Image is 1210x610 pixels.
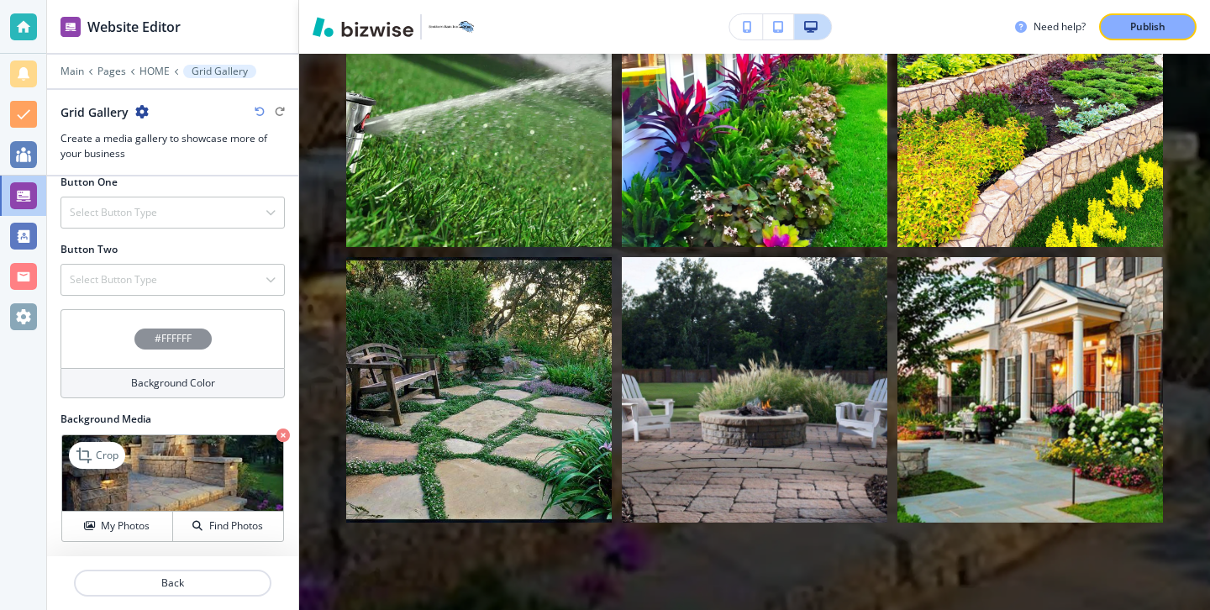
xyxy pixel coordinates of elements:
button: #FFFFFFBackground Color [60,309,285,398]
div: Crop [69,442,125,469]
button: HOME [139,66,170,77]
h4: Select Button Type [70,272,157,287]
img: editor icon [60,17,81,37]
button: My Photos [62,512,173,541]
p: Grid Gallery [192,66,248,77]
h4: Find Photos [209,518,263,534]
button: Find Photos [173,512,283,541]
h4: My Photos [101,518,150,534]
h2: Button Two [60,242,118,257]
h2: Grid Gallery [60,103,129,121]
h4: Select Button Type [70,205,157,220]
p: Publish [1130,19,1165,34]
button: Back [74,570,271,597]
button: Grid Gallery [183,65,256,78]
h2: Background Media [60,412,285,427]
h2: Button One [60,175,118,190]
h3: Need help? [1034,19,1086,34]
h2: Website Editor [87,17,181,37]
button: Pages [97,66,126,77]
img: Your Logo [429,21,474,33]
h3: Create a media gallery to showcase more of your business [60,131,285,161]
button: Main [60,66,84,77]
h4: #FFFFFF [155,331,192,346]
h4: Background Color [131,376,215,391]
p: Back [76,576,270,591]
button: Publish [1099,13,1197,40]
p: Crop [96,448,118,463]
img: Bizwise Logo [313,17,413,37]
div: CropMy PhotosFind Photos [60,434,285,543]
